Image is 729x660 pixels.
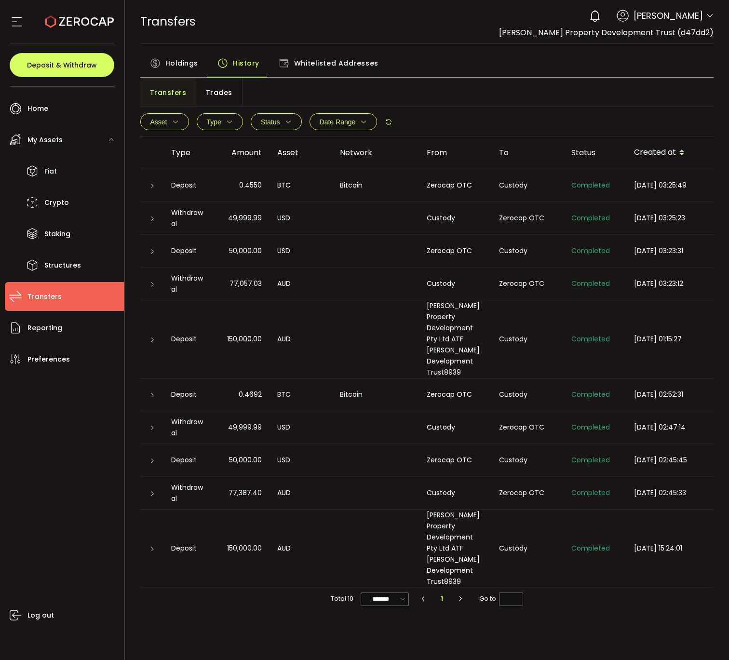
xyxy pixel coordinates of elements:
[165,54,198,73] span: Holdings
[634,246,683,256] span: [DATE] 03:23:31
[626,145,723,161] div: Created at
[270,278,332,289] div: AUD
[163,273,212,295] div: Withdrawal
[44,227,70,241] span: Staking
[239,389,262,400] span: 0.4692
[239,180,262,191] span: 0.4550
[150,118,167,126] span: Asset
[27,62,97,68] span: Deposit & Withdraw
[229,487,262,498] span: 77,387.40
[270,543,332,554] div: AUD
[44,258,81,272] span: Structures
[419,389,491,400] div: Zerocap OTC
[261,118,280,126] span: Status
[491,487,564,498] div: Zerocap OTC
[419,180,491,191] div: Zerocap OTC
[491,455,564,466] div: Custody
[270,245,332,256] div: USD
[27,352,70,366] span: Preferences
[233,54,259,73] span: History
[491,245,564,256] div: Custody
[419,147,491,158] div: From
[571,213,610,223] span: Completed
[163,207,212,229] div: Withdrawal
[163,455,212,466] div: Deposit
[163,245,212,256] div: Deposit
[491,334,564,345] div: Custody
[163,482,212,504] div: Withdrawal
[229,278,262,289] span: 77,057.03
[634,213,685,223] span: [DATE] 03:25:23
[140,13,196,30] span: Transfers
[332,389,419,400] div: Bitcoin
[229,455,262,466] span: 50,000.00
[491,213,564,224] div: Zerocap OTC
[270,389,332,400] div: BTC
[270,180,332,191] div: BTC
[270,147,332,158] div: Asset
[27,133,63,147] span: My Assets
[499,27,714,38] span: [PERSON_NAME] Property Development Trust (d47dd2)
[310,113,378,130] button: Date Range
[150,83,187,102] span: Transfers
[163,180,212,191] div: Deposit
[331,592,353,606] span: Total 10
[251,113,302,130] button: Status
[10,53,114,77] button: Deposit & Withdraw
[212,147,270,158] div: Amount
[27,321,62,335] span: Reporting
[270,487,332,498] div: AUD
[197,113,243,130] button: Type
[479,592,523,606] span: Go to
[419,487,491,498] div: Custody
[270,455,332,466] div: USD
[270,213,332,224] div: USD
[228,213,262,224] span: 49,999.99
[634,180,687,190] span: [DATE] 03:25:49
[491,389,564,400] div: Custody
[163,147,212,158] div: Type
[140,113,189,130] button: Asset
[491,147,564,158] div: To
[44,196,69,210] span: Crypto
[419,245,491,256] div: Zerocap OTC
[270,334,332,345] div: AUD
[419,300,491,378] div: [PERSON_NAME] Property Development Pty Ltd ATF [PERSON_NAME] Development Trust8939
[491,543,564,554] div: Custody
[163,389,212,400] div: Deposit
[332,147,419,158] div: Network
[491,422,564,433] div: Zerocap OTC
[27,290,62,304] span: Transfers
[419,422,491,433] div: Custody
[294,54,378,73] span: Whitelisted Addresses
[332,180,419,191] div: Bitcoin
[27,608,54,622] span: Log out
[571,246,610,256] span: Completed
[163,417,212,439] div: Withdrawal
[419,510,491,587] div: [PERSON_NAME] Property Development Pty Ltd ATF [PERSON_NAME] Development Trust8939
[320,118,356,126] span: Date Range
[419,213,491,224] div: Custody
[228,422,262,433] span: 49,999.99
[433,592,451,606] li: 1
[206,83,232,102] span: Trades
[227,543,262,554] span: 150,000.00
[270,422,332,433] div: USD
[564,147,626,158] div: Status
[571,180,610,190] span: Completed
[229,245,262,256] span: 50,000.00
[163,334,212,345] div: Deposit
[207,118,221,126] span: Type
[163,543,212,554] div: Deposit
[634,9,703,22] span: [PERSON_NAME]
[491,278,564,289] div: Zerocap OTC
[491,180,564,191] div: Custody
[419,278,491,289] div: Custody
[513,272,729,660] iframe: Chat Widget
[27,102,48,116] span: Home
[227,334,262,345] span: 150,000.00
[44,164,57,178] span: Fiat
[419,455,491,466] div: Zerocap OTC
